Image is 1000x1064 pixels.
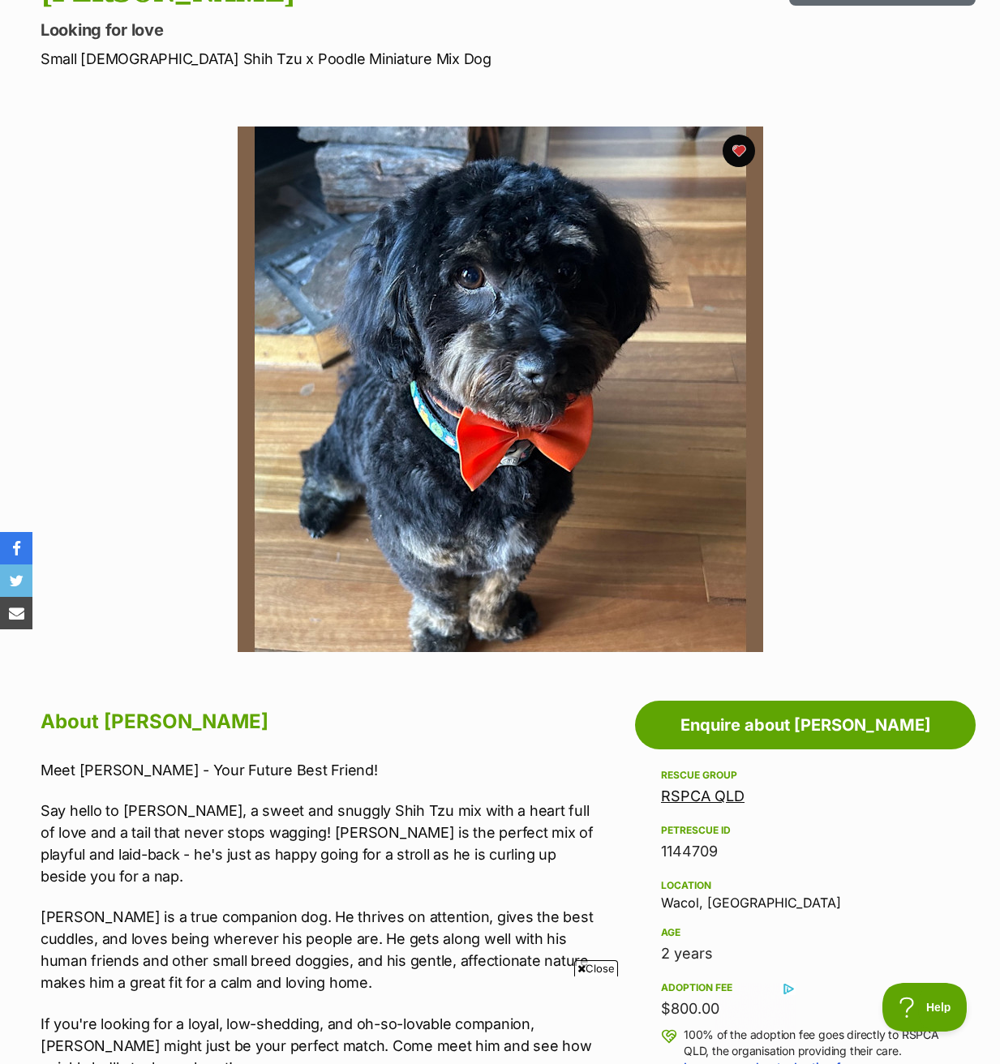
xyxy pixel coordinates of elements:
[41,800,595,887] p: Say hello to [PERSON_NAME], a sweet and snuggly Shih Tzu mix with a heart full of love and a tail...
[661,787,745,804] a: RSPCA QLD
[661,840,950,863] div: 1144709
[661,876,950,910] div: Wacol, [GEOGRAPHIC_DATA]
[661,981,950,994] div: Adoption fee
[41,759,595,781] p: Meet [PERSON_NAME] - Your Future Best Friend!
[661,942,950,965] div: 2 years
[661,769,950,782] div: Rescue group
[882,983,968,1032] iframe: Help Scout Beacon - Open
[661,824,950,837] div: PetRescue ID
[574,960,618,976] span: Close
[205,983,796,1056] iframe: Advertisement
[661,879,950,892] div: Location
[41,704,595,740] h2: About [PERSON_NAME]
[41,48,612,70] p: Small [DEMOGRAPHIC_DATA] Shih Tzu x Poodle Miniature Mix Dog
[723,135,755,167] button: favourite
[661,998,950,1020] div: $800.00
[238,127,763,652] img: Photo of Ollie
[635,701,976,749] a: Enquire about [PERSON_NAME]
[41,906,595,993] p: [PERSON_NAME] is a true companion dog. He thrives on attention, gives the best cuddles, and loves...
[661,926,950,939] div: Age
[41,19,612,41] p: Looking for love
